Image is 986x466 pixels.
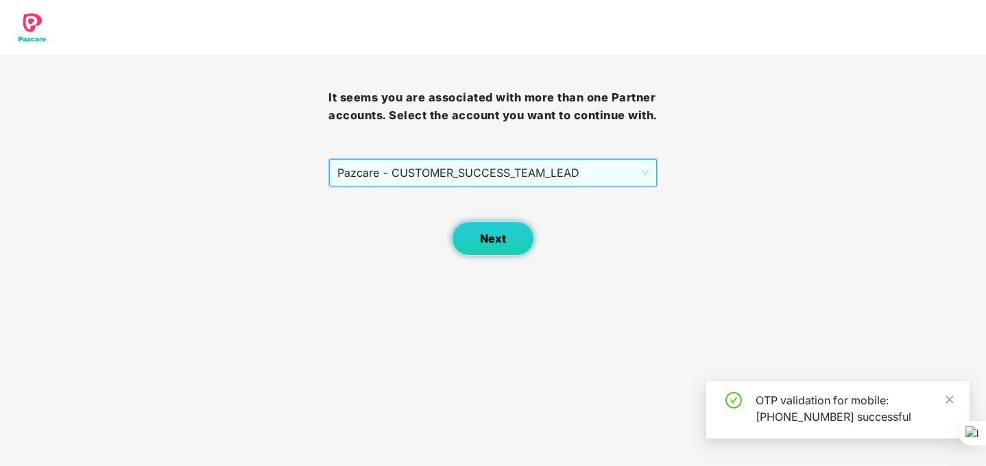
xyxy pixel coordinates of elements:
[945,395,954,404] span: close
[756,392,953,425] div: OTP validation for mobile: [PHONE_NUMBER] successful
[328,89,657,124] h3: It seems you are associated with more than one Partner accounts. Select the account you want to c...
[452,221,534,256] button: Next
[480,232,506,245] span: Next
[725,392,742,408] span: check-circle
[337,160,648,186] span: Pazcare - CUSTOMER_SUCCESS_TEAM_LEAD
